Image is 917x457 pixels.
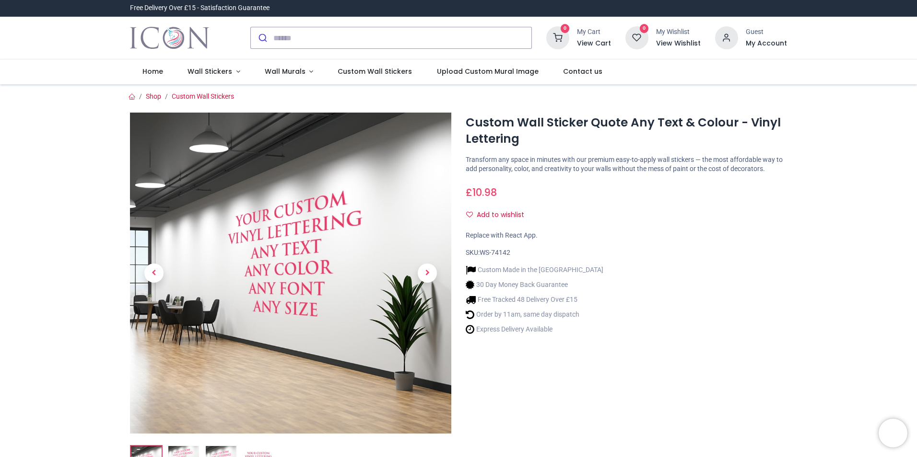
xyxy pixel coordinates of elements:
a: Next [403,161,451,386]
img: Custom Wall Sticker Quote Any Text & Colour - Vinyl Lettering [130,113,451,434]
sup: 0 [561,24,570,33]
a: Shop [146,92,161,100]
button: Submit [251,27,273,48]
span: WS-74142 [480,249,510,256]
span: Next [418,263,437,283]
div: My Cart [577,27,611,37]
div: Free Delivery Over £15 - Satisfaction Guarantee [130,3,270,13]
a: Previous [130,161,178,386]
li: Express Delivery Available [466,324,603,334]
a: View Cart [577,39,611,48]
span: £ [466,185,497,199]
a: Wall Murals [252,59,326,84]
h1: Custom Wall Sticker Quote Any Text & Colour - Vinyl Lettering [466,114,787,148]
li: 30 Day Money Back Guarantee [466,280,603,290]
a: View Wishlist [656,39,701,48]
span: Contact us [563,67,602,76]
span: Custom Wall Stickers [338,67,412,76]
span: Previous [144,263,164,283]
button: Add to wishlistAdd to wishlist [466,207,532,223]
div: Guest [746,27,787,37]
iframe: Customer reviews powered by Trustpilot [586,3,787,13]
li: Order by 11am, same day dispatch [466,309,603,320]
span: 10.98 [472,185,497,199]
i: Add to wishlist [466,211,473,218]
a: Custom Wall Stickers [172,92,234,100]
span: Home [142,67,163,76]
iframe: Brevo live chat [879,419,907,447]
li: Custom Made in the [GEOGRAPHIC_DATA] [466,265,603,275]
span: Wall Murals [265,67,306,76]
sup: 0 [640,24,649,33]
img: Icon Wall Stickers [130,24,209,51]
a: 0 [625,34,648,41]
a: Logo of Icon Wall Stickers [130,24,209,51]
p: Transform any space in minutes with our premium easy-to-apply wall stickers — the most affordable... [466,155,787,174]
a: 0 [546,34,569,41]
a: Wall Stickers [175,59,252,84]
span: Wall Stickers [188,67,232,76]
div: Replace with React App. [466,231,787,240]
div: My Wishlist [656,27,701,37]
span: Upload Custom Mural Image [437,67,539,76]
li: Free Tracked 48 Delivery Over £15 [466,295,603,305]
div: SKU: [466,248,787,258]
a: My Account [746,39,787,48]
